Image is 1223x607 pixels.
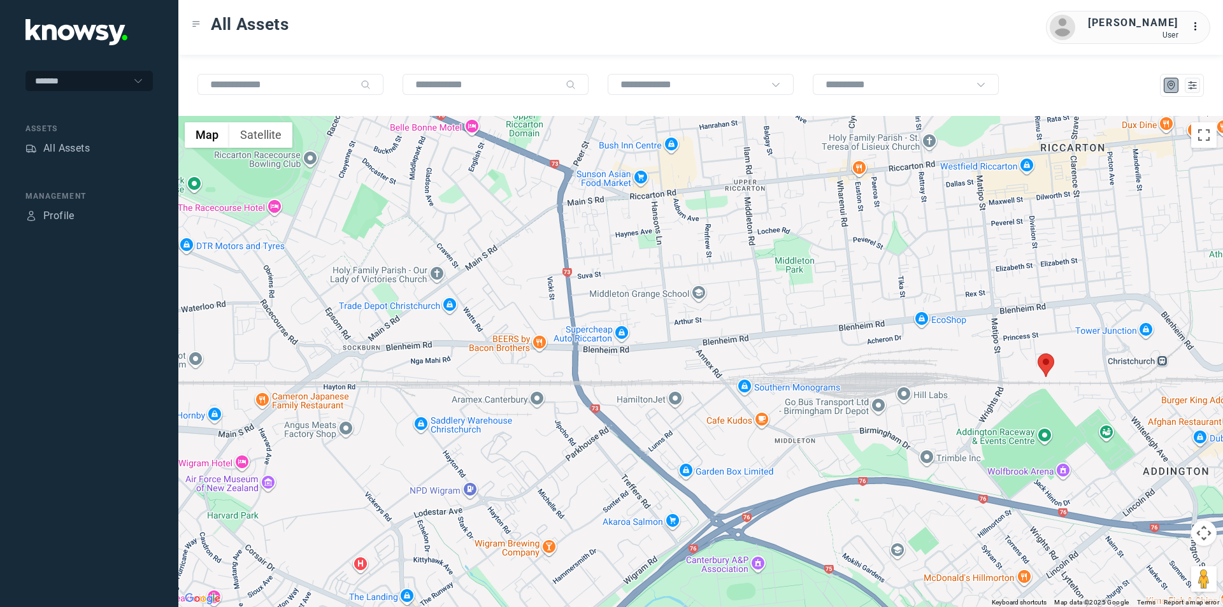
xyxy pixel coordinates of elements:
a: Terms (opens in new tab) [1137,599,1156,606]
div: List [1187,80,1198,91]
button: Toggle fullscreen view [1191,122,1217,148]
a: Open this area in Google Maps (opens a new window) [182,590,224,607]
button: Show satellite imagery [229,122,292,148]
div: Profile [25,210,37,222]
div: [PERSON_NAME] [1088,15,1178,31]
button: Show street map [185,122,229,148]
a: AssetsAll Assets [25,141,90,156]
div: Assets [25,123,153,134]
div: Search [566,80,576,90]
img: avatar.png [1050,15,1075,40]
div: Search [361,80,371,90]
div: Profile [43,208,75,224]
a: ProfileProfile [25,208,75,224]
span: Map data ©2025 Google [1054,599,1129,606]
div: Management [25,190,153,202]
div: Assets [25,143,37,154]
button: Drag Pegman onto the map to open Street View [1191,566,1217,592]
div: User [1088,31,1178,39]
div: Toggle Menu [192,20,201,29]
div: : [1191,19,1206,34]
a: Report a map error [1164,599,1219,606]
div: Map [1166,80,1177,91]
button: Keyboard shortcuts [992,598,1047,607]
img: Application Logo [25,19,127,45]
button: Map camera controls [1191,520,1217,546]
tspan: ... [1192,22,1205,31]
span: All Assets [211,13,289,36]
div: : [1191,19,1206,36]
div: All Assets [43,141,90,156]
img: Google [182,590,224,607]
